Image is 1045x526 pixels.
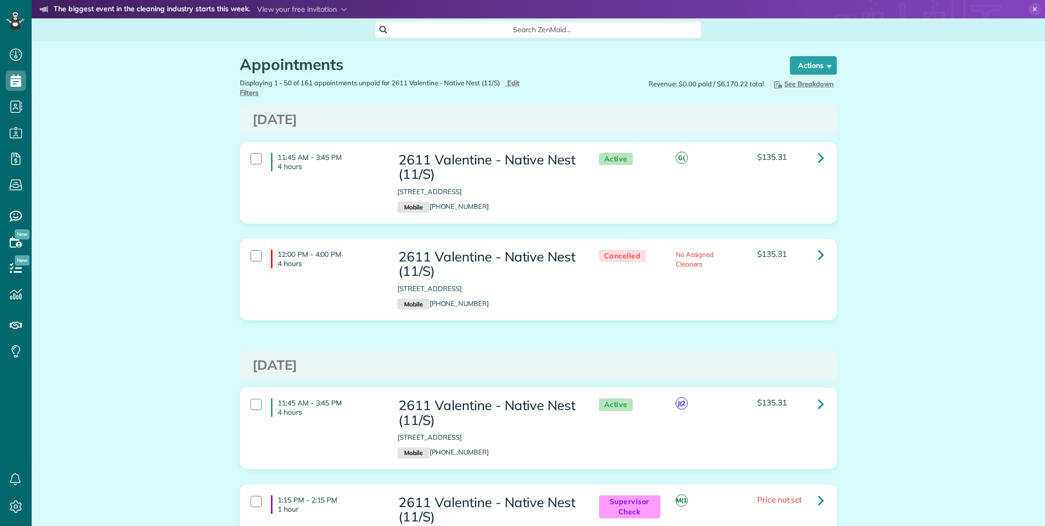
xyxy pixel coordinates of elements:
span: J(2 [676,397,688,410]
p: [STREET_ADDRESS] [397,284,578,294]
p: 4 hours [278,259,382,268]
h1: Appointments [240,56,770,73]
span: Price not set [757,494,802,505]
span: Revenue: $0.00 paid / $6,170.22 total [649,79,764,89]
span: See Breakdown [772,80,834,88]
div: Displaying 1 - 50 of 161 appointments unpaid for 2611 Valentine - Native Nest (11/S) [232,78,538,98]
span: $135.31 [757,397,787,408]
span: G( [676,152,688,164]
h3: 2611 Valentine - Native Nest (11/S) [397,398,578,427]
h3: 2611 Valentine - Native Nest (11/S) [397,153,578,182]
button: Actions [790,56,837,75]
h3: 2611 Valentine - Native Nest (11/S) [397,250,578,279]
a: Edit Filters [240,79,519,97]
p: 4 hours [278,408,382,417]
h4: 11:45 AM - 3:45 PM [271,398,382,417]
p: [STREET_ADDRESS] [397,187,578,197]
a: Mobile[PHONE_NUMBER] [397,299,489,307]
button: See Breakdown [769,78,837,89]
h3: [DATE] [253,112,824,127]
h4: 11:45 AM - 3:45 PM [271,153,382,171]
strong: The biggest event in the cleaning industry starts this week. [54,4,250,15]
small: Mobile [397,299,429,310]
span: $135.31 [757,249,787,259]
h3: [DATE] [253,358,824,373]
a: Mobile[PHONE_NUMBER] [397,448,489,456]
span: M(1 [676,494,688,507]
small: Mobile [397,447,429,459]
p: 1 hour [278,505,382,514]
span: Cancelled [599,250,646,262]
span: Active [599,153,633,165]
p: [STREET_ADDRESS] [397,433,578,442]
small: Mobile [397,202,429,213]
h4: 12:00 PM - 4:00 PM [271,250,382,268]
p: 4 hours [278,162,382,171]
span: No Assigned Cleaners [676,250,714,268]
span: New [15,229,30,240]
span: New [15,255,30,266]
h3: 2611 Valentine - Native Nest (11/S) [397,495,578,524]
span: Supervisor Check [599,495,660,518]
h4: 1:15 PM - 2:15 PM [271,495,382,514]
a: Mobile[PHONE_NUMBER] [397,202,489,210]
span: $135.31 [757,152,787,162]
span: Active [599,398,633,411]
